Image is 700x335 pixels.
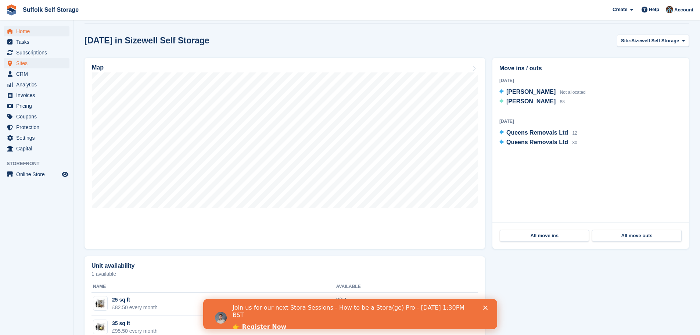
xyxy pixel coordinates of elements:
a: menu [4,69,69,79]
a: Queens Removals Ltd 12 [499,128,577,138]
a: 👉 Register Now [29,24,83,32]
span: Queens Removals Ltd [506,139,568,145]
span: Queens Removals Ltd [506,129,568,136]
span: Storefront [7,160,73,167]
span: 88 [560,99,565,104]
a: [PERSON_NAME] 88 [499,97,565,107]
span: Capital [16,143,60,154]
span: Subscriptions [16,47,60,58]
a: menu [4,143,69,154]
span: Create [613,6,627,13]
img: 35-sqft-unit%20(16).jpg [93,322,107,332]
a: menu [4,133,69,143]
img: stora-icon-8386f47178a22dfd0bd8f6a31ec36ba5ce8667c1dd55bd0f319d3a0aa187defe.svg [6,4,17,15]
a: menu [4,101,69,111]
div: 35 sq ft [112,320,158,327]
iframe: Intercom live chat banner [203,299,497,329]
span: Account [674,6,693,14]
a: [PERSON_NAME] Not allocated [499,88,586,97]
a: menu [4,37,69,47]
td: 0/17 [336,292,423,316]
a: menu [4,122,69,132]
a: menu [4,58,69,68]
a: menu [4,26,69,36]
p: 1 available [91,271,478,277]
div: £82.50 every month [112,304,158,311]
h2: Map [92,64,104,71]
div: 25 sq ft [112,296,158,304]
div: Close [280,7,287,11]
span: Home [16,26,60,36]
a: Map [85,58,485,249]
span: [PERSON_NAME] [506,98,556,104]
a: All move ins [500,230,589,242]
a: Queens Removals Ltd 80 [499,138,577,147]
h2: [DATE] in Sizewell Self Storage [85,36,209,46]
a: Preview store [61,170,69,179]
span: Settings [16,133,60,143]
a: Suffolk Self Storage [20,4,82,16]
span: Coupons [16,111,60,122]
h2: Unit availability [91,263,134,269]
a: All move outs [592,230,681,242]
a: menu [4,90,69,100]
span: Tasks [16,37,60,47]
span: CRM [16,69,60,79]
th: Name [91,281,336,293]
span: 12 [572,131,577,136]
span: Not allocated [560,90,586,95]
a: menu [4,47,69,58]
span: Protection [16,122,60,132]
span: Site: [621,37,631,44]
span: Invoices [16,90,60,100]
a: menu [4,111,69,122]
span: Sizewell Self Storage [631,37,679,44]
img: Lisa Furneaux [666,6,673,13]
div: [DATE] [499,118,682,125]
span: Help [649,6,659,13]
span: Online Store [16,169,60,179]
button: Site: Sizewell Self Storage [617,35,689,47]
div: [DATE] [499,77,682,84]
a: menu [4,169,69,179]
h2: Move ins / outs [499,64,682,73]
div: £95.50 every month [112,327,158,335]
span: Analytics [16,79,60,90]
a: menu [4,79,69,90]
span: Pricing [16,101,60,111]
th: Available [336,281,423,293]
span: 80 [572,140,577,145]
span: [PERSON_NAME] [506,89,556,95]
span: Sites [16,58,60,68]
img: 25.jpg [93,298,107,309]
